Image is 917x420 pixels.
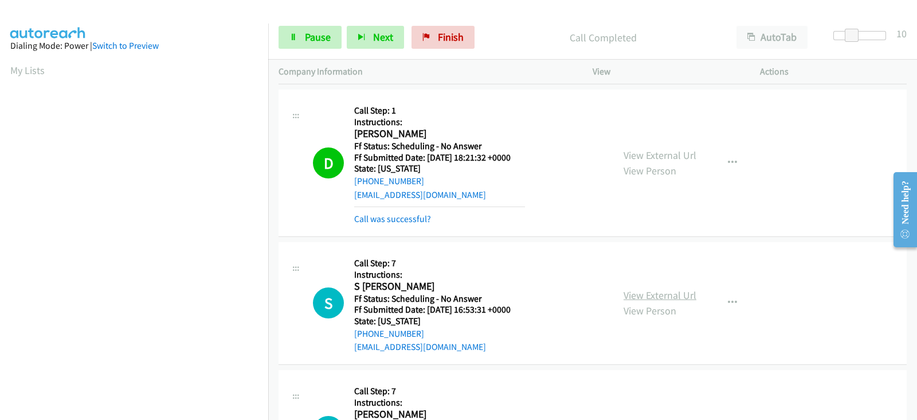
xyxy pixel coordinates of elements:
[354,397,525,409] h5: Instructions:
[354,316,525,327] h5: State: [US_STATE]
[354,328,424,339] a: [PHONE_NUMBER]
[354,176,424,186] a: [PHONE_NUMBER]
[354,152,525,164] h5: Ff Submitted Date: [DATE] 18:21:32 +0000
[305,30,331,44] span: Pause
[354,269,525,281] h5: Instructions:
[896,26,907,41] div: 10
[373,30,393,44] span: Next
[313,287,344,318] div: The call is yet to be attempted
[354,189,486,200] a: [EMAIL_ADDRESS][DOMAIN_NAME]
[354,141,525,152] h5: Ff Status: Scheduling - No Answer
[412,26,475,49] a: Finish
[10,64,45,77] a: My Lists
[624,304,676,317] a: View Person
[354,293,525,305] h5: Ff Status: Scheduling - No Answer
[624,149,696,162] a: View External Url
[354,341,486,352] a: [EMAIL_ADDRESS][DOMAIN_NAME]
[354,163,525,174] h5: State: [US_STATE]
[313,147,344,178] h1: D
[10,39,258,53] div: Dialing Mode: Power |
[354,127,525,141] h2: [PERSON_NAME]
[279,65,572,79] p: Company Information
[347,26,404,49] button: Next
[736,26,808,49] button: AutoTab
[490,30,716,45] p: Call Completed
[760,65,907,79] p: Actions
[354,213,431,224] a: Call was successful?
[884,164,917,255] iframe: Resource Center
[354,386,525,397] h5: Call Step: 7
[313,287,344,318] h1: S
[354,105,525,116] h5: Call Step: 1
[354,116,525,128] h5: Instructions:
[354,280,525,293] h2: S [PERSON_NAME]
[354,304,525,316] h5: Ff Submitted Date: [DATE] 16:53:31 +0000
[279,26,342,49] a: Pause
[438,30,464,44] span: Finish
[354,258,525,269] h5: Call Step: 7
[593,65,739,79] p: View
[624,289,696,302] a: View External Url
[624,164,676,177] a: View Person
[92,40,159,51] a: Switch to Preview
